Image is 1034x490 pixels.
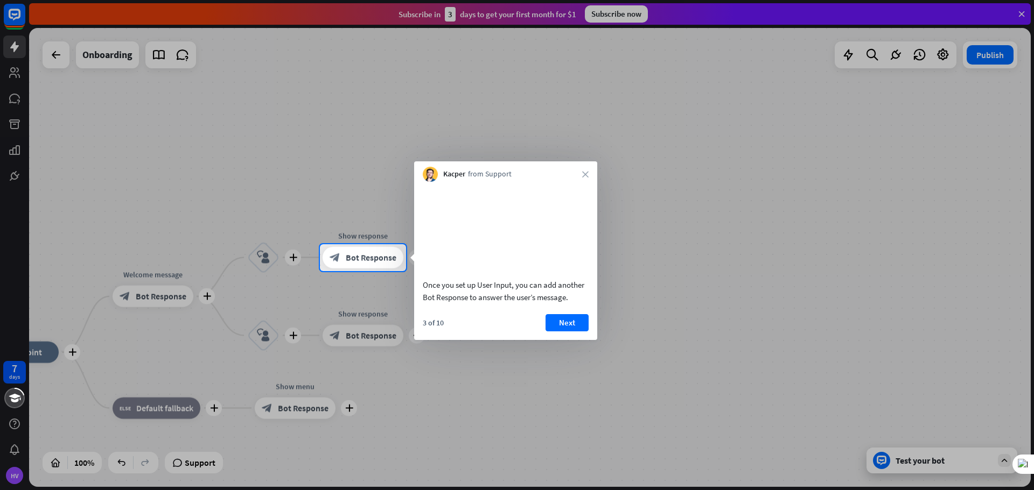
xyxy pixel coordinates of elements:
[9,4,41,37] button: Open LiveChat chat widget
[468,169,512,180] span: from Support
[582,171,589,177] i: close
[423,318,444,328] div: 3 of 10
[423,279,589,303] div: Once you set up User Input, you can add another Bot Response to answer the user’s message.
[546,314,589,331] button: Next
[330,252,340,263] i: block_bot_response
[346,252,396,263] span: Bot Response
[443,169,465,180] span: Kacper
